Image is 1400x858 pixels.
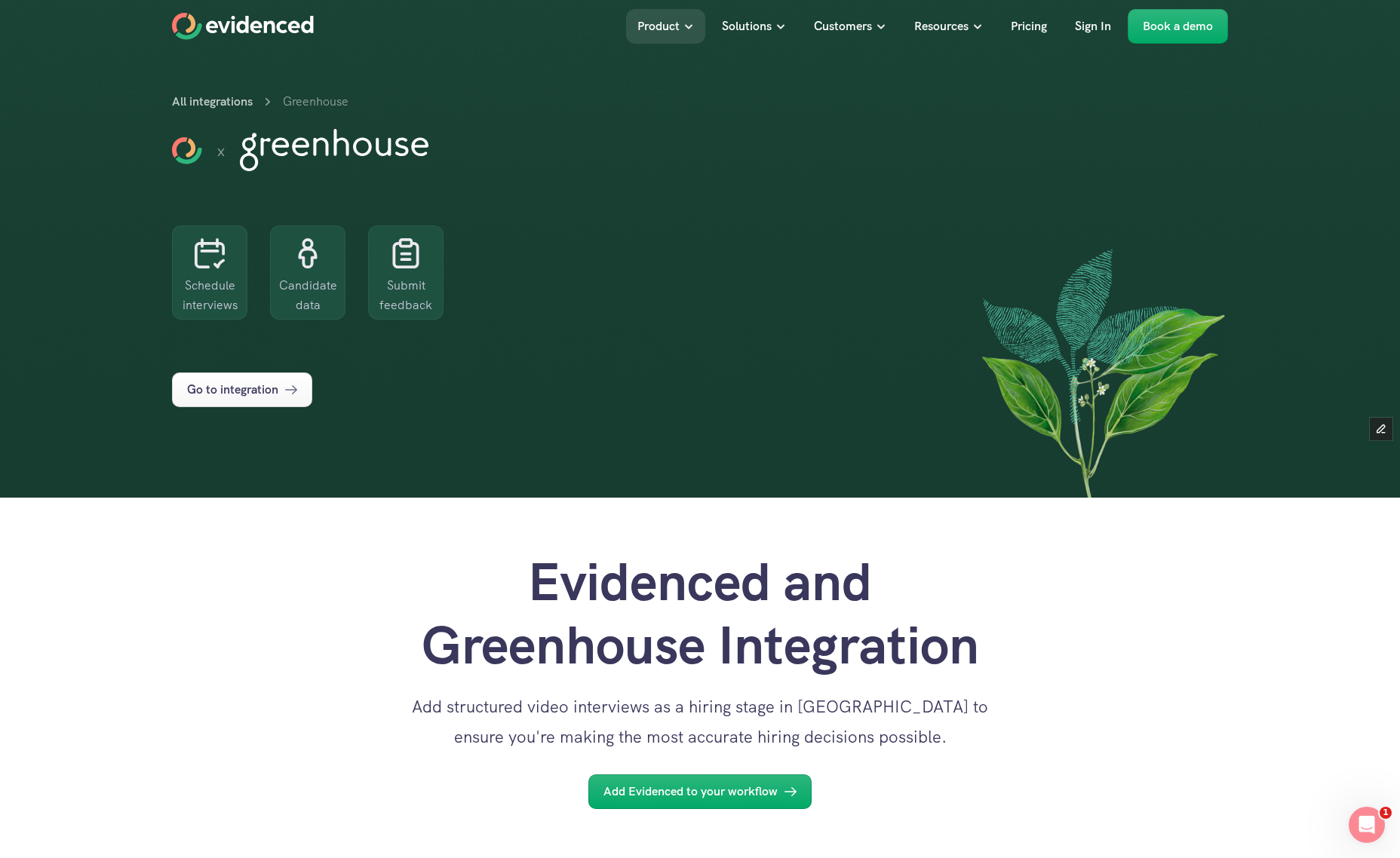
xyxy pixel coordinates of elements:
[588,774,812,809] a: Add Evidenced to your workflow
[999,9,1058,44] a: Pricing
[1349,807,1385,843] iframe: Intercom live chat
[283,92,348,112] p: Greenhouse
[217,139,225,163] h5: x
[1370,418,1392,440] button: Edit Framer Content
[814,17,872,36] p: Customers
[187,380,278,400] p: Go to integration
[376,276,436,314] p: Submit feedback
[1380,807,1392,819] span: 1
[180,276,240,314] p: Schedule interviews
[722,17,772,36] p: Solutions
[398,550,1002,677] h1: Evidenced and Greenhouse Integration
[603,782,778,801] p: Add Evidenced to your workflow
[398,692,1002,752] p: Add structured video interviews as a hiring stage in [GEOGRAPHIC_DATA] to ensure you're making th...
[172,93,253,109] a: All integrations
[1075,17,1111,36] p: Sign In
[914,17,969,36] p: Resources
[278,276,338,314] p: Candidate data
[1143,17,1213,36] p: Book a demo
[1011,17,1047,36] p: Pricing
[981,238,1228,498] img: ""
[172,372,312,407] a: Go to integration
[1128,9,1228,44] a: Book a demo
[637,17,680,36] p: Product
[1064,9,1122,44] a: Sign In
[172,13,314,40] a: Home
